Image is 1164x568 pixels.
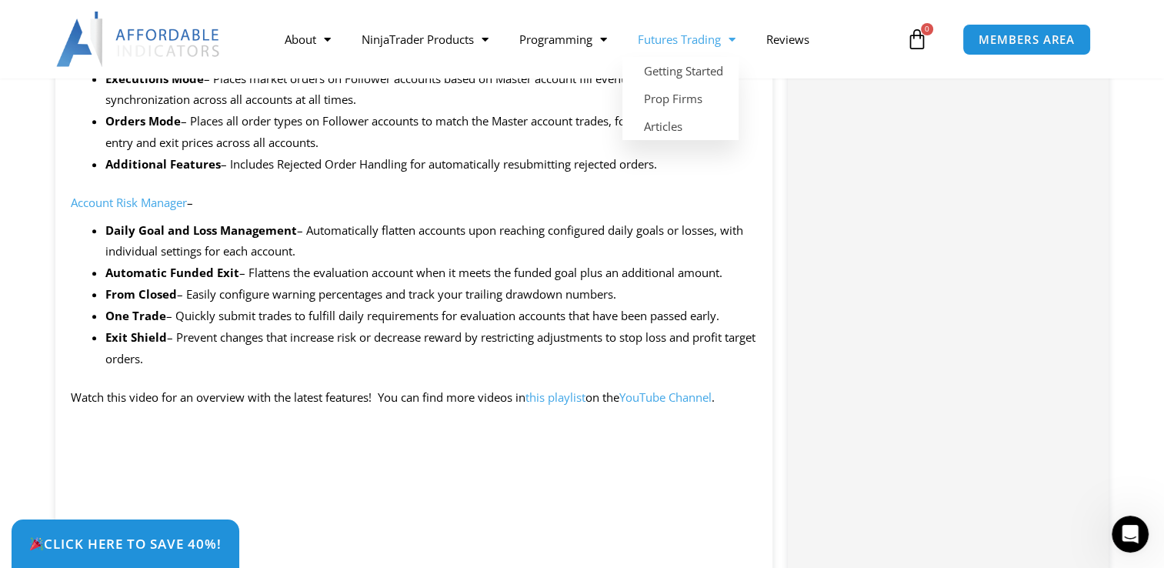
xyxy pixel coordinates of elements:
li: – Flattens the evaluation account when it meets the funded goal plus an additional amount. [105,262,758,284]
iframe: Intercom live chat [1112,516,1149,553]
strong: Additional Features [105,156,221,172]
strong: Automatic Funded Exit [105,265,239,280]
a: 0 [883,17,951,62]
p: – [71,192,758,214]
img: 🎉 [30,537,43,550]
strong: Daily Goal and Loss Management [105,222,297,238]
strong: Executions Mode [105,71,204,86]
li: – Quickly submit trades to fulfill daily requirements for evaluation accounts that have been pass... [105,306,758,327]
a: Programming [504,22,622,57]
a: Reviews [751,22,825,57]
img: LogoAI | Affordable Indicators – NinjaTrader [56,12,222,67]
li: – Includes Rejected Order Handling for automatically resubmitting rejected orders. [105,154,758,175]
li: – Easily configure warning percentages and track your trailing drawdown numbers. [105,284,758,306]
strong: Exit Shield [105,329,167,345]
a: 🎉Click Here to save 40%! [12,520,239,568]
p: Watch this video for an overview with the latest features! You can find more videos in on the . [71,387,758,409]
li: – Automatically flatten accounts upon reaching configured daily goals or losses, with individual ... [105,220,758,263]
li: – Prevent changes that increase risk or decrease reward by restricting adjustments to stop loss a... [105,327,758,370]
a: this playlist [525,389,585,405]
nav: Menu [269,22,902,57]
li: – Places market orders on Follower accounts based on Master account fill events, ensuring synchro... [105,68,758,112]
a: Prop Firms [622,85,739,112]
li: – Places all order types on Follower accounts to match the Master account trades, focused on cons... [105,111,758,154]
a: MEMBERS AREA [962,24,1091,55]
span: Click Here to save 40%! [29,537,222,550]
a: Account Risk Manager [71,195,187,210]
a: YouTube Channel [619,389,712,405]
strong: From Closed [105,286,177,302]
span: 0 [921,23,933,35]
a: About [269,22,346,57]
a: NinjaTrader Products [346,22,504,57]
strong: One Trade [105,308,166,323]
a: Futures Trading [622,22,751,57]
a: Getting Started [622,57,739,85]
a: Articles [622,112,739,140]
span: MEMBERS AREA [979,34,1075,45]
ul: Futures Trading [622,57,739,140]
strong: Orders Mode [105,113,181,129]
